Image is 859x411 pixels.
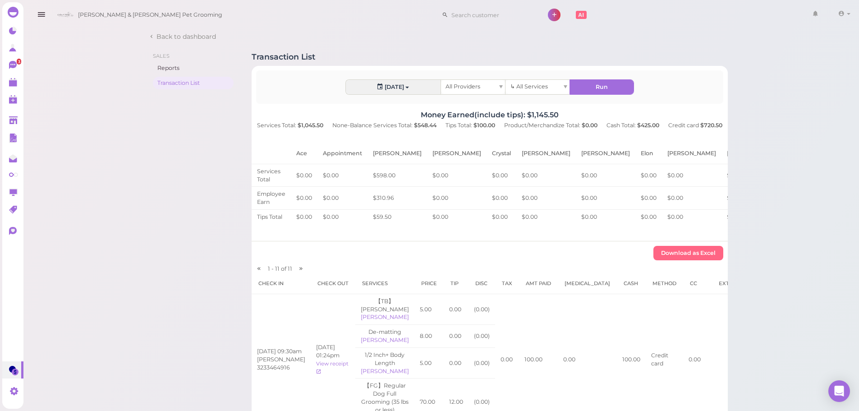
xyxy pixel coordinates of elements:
th: Appointment [317,143,367,164]
td: $0.00 [487,187,516,210]
button: Download as Excel [653,246,723,260]
td: $0.00 [662,187,721,210]
th: Cash [617,273,646,294]
span: [PERSON_NAME] & [PERSON_NAME] Pet Grooming [78,2,222,28]
div: None-Balance Services Total: [328,121,441,129]
span: 11 [288,265,292,272]
td: $0.00 [635,164,662,187]
td: $0.00 [576,187,635,210]
a: Back to dashboard [148,32,216,41]
td: 0.00 [444,347,469,379]
li: Sales [153,52,234,60]
th: [PERSON_NAME] [721,143,781,164]
button: Run [570,80,634,94]
b: $720.50 [700,122,722,129]
td: $0.00 [662,210,721,224]
div: 1/2 Inch+ Body Length [361,351,409,367]
td: 0.00 [444,294,469,325]
td: $0.00 [427,210,487,224]
th: Disc [469,273,495,294]
td: Tips Total [252,210,291,224]
th: Services [355,273,414,294]
th: Check out [311,273,355,294]
th: [MEDICAL_DATA] [558,273,617,294]
b: $1,045.50 [298,122,323,129]
b: $0.00 [582,122,597,129]
td: $0.00 [721,164,781,187]
td: $0.00 [662,164,721,187]
td: $0.00 [427,164,487,187]
input: Search customer [448,8,536,22]
div: [PERSON_NAME] [361,367,409,375]
td: $0.00 [721,187,781,210]
td: 5.00 [414,294,444,325]
td: Services Total [252,164,291,187]
td: ( 0.00 ) [469,294,495,325]
td: $598.00 [367,164,427,187]
span: - [271,265,274,272]
td: $0.00 [317,187,367,210]
b: $548.44 [414,122,436,129]
th: [PERSON_NAME] [662,143,721,164]
span: ↳ All Services [510,83,547,90]
th: Check in [252,273,311,294]
th: [PERSON_NAME] [427,143,487,164]
span: 3 [17,59,21,65]
button: [DATE] [346,80,441,94]
th: [PERSON_NAME] [516,143,576,164]
th: Method [646,273,683,294]
td: $0.00 [487,210,516,224]
span: of [281,265,286,272]
div: 【TB】[PERSON_NAME] [361,297,409,314]
th: Extra [712,273,743,294]
td: $0.00 [576,210,635,224]
td: $0.00 [635,210,662,224]
div: Credit card [664,121,727,129]
div: De-matting [361,328,409,336]
th: [PERSON_NAME] [576,143,635,164]
td: 8.00 [414,325,444,348]
td: $0.00 [516,187,576,210]
th: Price [414,273,444,294]
a: 3 [2,56,23,74]
td: $0.00 [516,210,576,224]
td: Employee Earn [252,187,291,210]
td: $0.00 [487,164,516,187]
div: [DATE] 09:30am [257,347,305,356]
td: $0.00 [635,187,662,210]
a: Transaction List [153,77,234,89]
span: 1 [268,265,271,272]
th: CC [683,273,712,294]
b: $100.00 [473,122,495,129]
div: Services Total: [253,121,328,129]
h4: Money Earned(include tips): $1,145.50 [252,111,728,119]
th: Tax [495,273,519,294]
td: $0.00 [721,210,781,224]
div: Open Intercom Messenger [828,380,850,402]
th: Crystal [487,143,516,164]
div: [PERSON_NAME] [361,336,409,344]
td: $0.00 [291,164,317,187]
td: $0.00 [516,164,576,187]
div: [PERSON_NAME] [361,313,409,321]
div: Product/Merchandize Total: [500,121,602,129]
td: ( 0.00 ) [469,347,495,379]
th: Tip [444,273,469,294]
a: View receipt [316,360,349,375]
th: Ace [291,143,317,164]
b: $425.00 [637,122,659,129]
a: Reports [153,62,234,74]
td: 5.00 [414,347,444,379]
td: ( 0.00 ) [469,325,495,348]
td: $0.00 [317,210,367,224]
td: 0.00 [444,325,469,348]
div: Tips Total: [441,121,500,129]
th: [PERSON_NAME] [367,143,427,164]
span: All Providers [446,83,480,90]
td: $0.00 [291,187,317,210]
th: Amt Paid [519,273,558,294]
td: $310.96 [367,187,427,210]
td: $0.00 [427,187,487,210]
td: $59.50 [367,210,427,224]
